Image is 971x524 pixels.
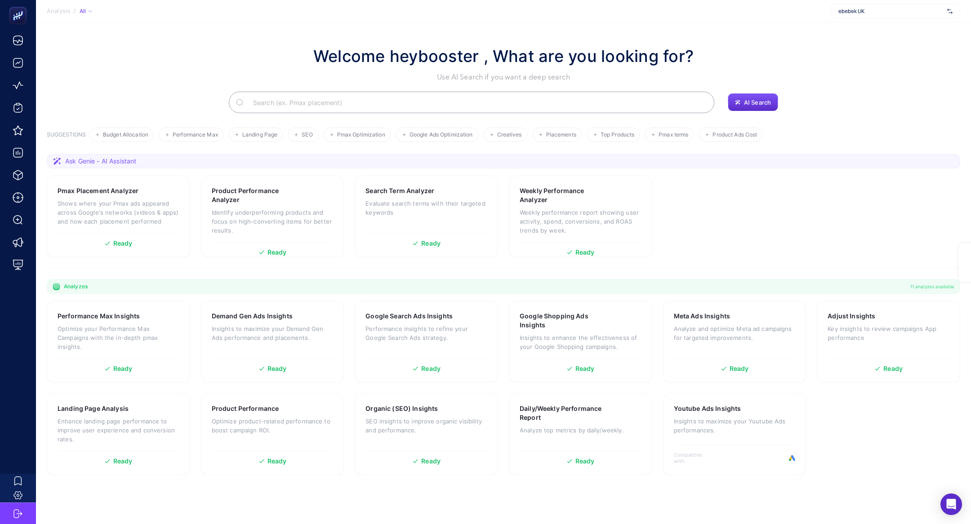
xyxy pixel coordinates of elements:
[520,208,641,235] p: Weekly performance report showing user activity, spend, conversions, and ROAS trends by week.
[883,365,903,372] span: Ready
[212,324,334,342] p: Insights to maximize your Demand Gen Ads performance and placements.
[355,301,498,383] a: Google Search Ads InsightsPerformance insights to refine your Google Search Ads strategy.Ready
[546,132,576,138] span: Placements
[58,404,129,413] h3: Landing Page Analysis
[509,301,652,383] a: Google Shopping Ads InsightsInsights to enhance the effectiveness of your Google Shopping campaig...
[674,324,796,342] p: Analyze and optimize Meta ad campaigns for targeted improvements.
[47,301,190,383] a: Performance Max InsightsOptimize your Performance Max Campaigns with the in-depth pmax insights.R...
[47,393,190,475] a: Landing Page AnalysisEnhance landing page performance to improve user experience and conversion r...
[58,324,179,351] p: Optimize your Performance Max Campaigns with the in-depth pmax insights.
[173,132,218,138] span: Performance Max
[674,417,796,435] p: Insights to maximize your Youtube Ads performances.
[410,132,473,138] span: Google Ads Optimization
[421,458,441,464] span: Ready
[365,417,487,435] p: SEO insights to improve organic visibility and performance.
[520,312,613,330] h3: Google Shopping Ads Insights
[58,417,179,444] p: Enhance landing page performance to improve user experience and conversion rates.
[713,132,757,138] span: Product Ads Cost
[838,8,944,15] span: ebebek UK
[947,7,953,16] img: svg%3e
[728,93,778,111] button: AI Search
[575,365,595,372] span: Ready
[246,90,707,115] input: Search
[201,301,344,383] a: Demand Gen Ads InsightsInsights to maximize your Demand Gen Ads performance and placements.Ready
[65,157,136,166] span: Ask Genie - AI Assistant
[103,132,148,138] span: Budget Allocation
[575,458,595,464] span: Ready
[730,365,749,372] span: Ready
[910,283,954,290] span: 11 analyzes available
[497,132,522,138] span: Creatives
[520,333,641,351] p: Insights to enhance the effectiveness of your Google Shopping campaigns.
[421,365,441,372] span: Ready
[421,240,441,247] span: Ready
[212,186,305,204] h3: Product Performance Analyzer
[58,199,179,226] p: Shows where your Pmax ads appeared across Google's networks (videos & apps) and how each placemen...
[47,8,70,15] span: Analysis
[663,393,806,475] a: Youtube Ads InsightsInsights to maximize your Youtube Ads performances.Compatible with:
[212,312,293,321] h3: Demand Gen Ads Insights
[355,393,498,475] a: Organic (SEO) InsightsSEO insights to improve organic visibility and performance.Ready
[267,249,287,255] span: Ready
[212,417,334,435] p: Optimize product-related performance to boost campaign ROI.
[47,176,190,257] a: Pmax Placement AnalyzerShows where your Pmax ads appeared across Google's networks (videos & apps...
[520,426,641,435] p: Analyze top metrics by daily/weekly.
[242,132,277,138] span: Landing Page
[940,493,962,515] div: Open Intercom Messenger
[365,186,434,195] h3: Search Term Analyzer
[267,365,287,372] span: Ready
[201,176,344,257] a: Product Performance AnalyzerIdentify underperforming products and focus on high-converting items ...
[201,393,344,475] a: Product PerformanceOptimize product-related performance to boost campaign ROI.Ready
[365,404,438,413] h3: Organic (SEO) Insights
[509,176,652,257] a: Weekly Performance AnalyzerWeekly performance report showing user activity, spend, conversions, a...
[520,404,613,422] h3: Daily/Weekly Performance Report
[267,458,287,464] span: Ready
[355,176,498,257] a: Search Term AnalyzerEvaluate search terms with their targeted keywordsReady
[575,249,595,255] span: Ready
[744,99,771,106] span: AI Search
[113,240,133,247] span: Ready
[674,404,741,413] h3: Youtube Ads Insights
[74,7,76,14] span: /
[663,301,806,383] a: Meta Ads InsightsAnalyze and optimize Meta ad campaigns for targeted improvements.Ready
[64,283,88,290] span: Analyzes
[113,365,133,372] span: Ready
[520,186,613,204] h3: Weekly Performance Analyzer
[47,131,86,142] h3: SUGGESTIONS
[58,186,138,195] h3: Pmax Placement Analyzer
[302,132,312,138] span: SEO
[601,132,634,138] span: Top Products
[365,312,453,321] h3: Google Search Ads Insights
[674,452,714,464] span: Compatible with:
[212,404,279,413] h3: Product Performance
[313,44,694,68] h1: Welcome heybooster , What are you looking for?
[212,208,334,235] p: Identify underperforming products and focus on high-converting items for better results.
[659,132,688,138] span: Pmax terms
[365,324,487,342] p: Performance insights to refine your Google Search Ads strategy.
[80,8,92,15] div: All
[58,312,140,321] h3: Performance Max Insights
[313,72,694,83] p: Use AI Search if you want a deep search
[828,312,875,321] h3: Adjust Insights
[337,132,385,138] span: Pmax Optimization
[509,393,652,475] a: Daily/Weekly Performance ReportAnalyze top metrics by daily/weekly.Ready
[828,324,949,342] p: Key insights to review campaigns App performance
[365,199,487,217] p: Evaluate search terms with their targeted keywords
[674,312,730,321] h3: Meta Ads Insights
[817,301,960,383] a: Adjust InsightsKey insights to review campaigns App performanceReady
[113,458,133,464] span: Ready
